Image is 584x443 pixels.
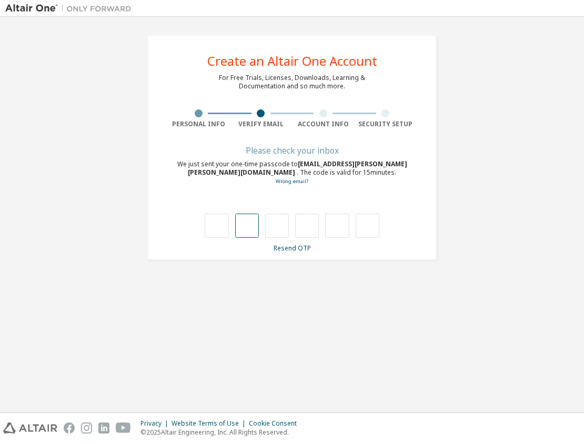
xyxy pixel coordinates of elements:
span: [EMAIL_ADDRESS][PERSON_NAME][PERSON_NAME][DOMAIN_NAME] [188,159,407,177]
img: Altair One [5,3,137,14]
div: For Free Trials, Licenses, Downloads, Learning & Documentation and so much more. [219,74,365,90]
img: linkedin.svg [98,422,109,434]
a: Resend OTP [274,244,311,253]
img: altair_logo.svg [3,422,57,434]
div: Account Info [292,120,355,128]
a: Go back to the registration form [276,178,308,185]
div: We just sent your one-time passcode to . The code is valid for 15 minutes. [167,160,417,186]
div: Cookie Consent [249,419,303,428]
p: © 2025 Altair Engineering, Inc. All Rights Reserved. [140,428,303,437]
div: Create an Altair One Account [207,55,377,67]
div: Security Setup [355,120,417,128]
img: facebook.svg [64,422,75,434]
div: Verify Email [230,120,293,128]
div: Privacy [140,419,172,428]
div: Website Terms of Use [172,419,249,428]
div: Please check your inbox [167,147,417,154]
img: instagram.svg [81,422,92,434]
img: youtube.svg [116,422,131,434]
div: Personal Info [167,120,230,128]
